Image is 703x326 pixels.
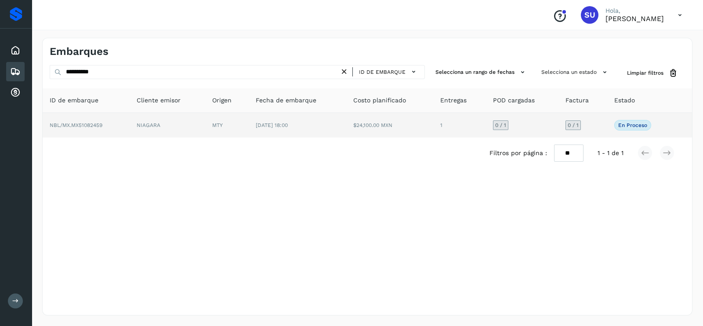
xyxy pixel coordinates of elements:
[568,123,579,128] span: 0 / 1
[433,113,486,138] td: 1
[618,122,647,128] p: En proceso
[432,65,531,80] button: Selecciona un rango de fechas
[50,122,102,128] span: NBL/MX.MX51082459
[493,96,535,105] span: POD cargadas
[359,68,406,76] span: ID de embarque
[598,149,623,158] span: 1 - 1 de 1
[605,7,664,14] p: Hola,
[256,122,288,128] span: [DATE] 18:00
[50,96,98,105] span: ID de embarque
[565,96,589,105] span: Factura
[627,69,663,77] span: Limpiar filtros
[346,113,433,138] td: $24,100.00 MXN
[137,96,181,105] span: Cliente emisor
[495,123,506,128] span: 0 / 1
[6,83,25,102] div: Cuentas por cobrar
[50,45,109,58] h4: Embarques
[205,113,249,138] td: MTY
[130,113,205,138] td: NIAGARA
[605,14,664,23] p: Sayra Ugalde
[538,65,613,80] button: Selecciona un estado
[620,65,685,81] button: Limpiar filtros
[6,41,25,60] div: Inicio
[440,96,467,105] span: Entregas
[356,65,421,78] button: ID de embarque
[614,96,635,105] span: Estado
[6,62,25,81] div: Embarques
[212,96,232,105] span: Origen
[256,96,316,105] span: Fecha de embarque
[489,149,547,158] span: Filtros por página :
[353,96,406,105] span: Costo planificado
